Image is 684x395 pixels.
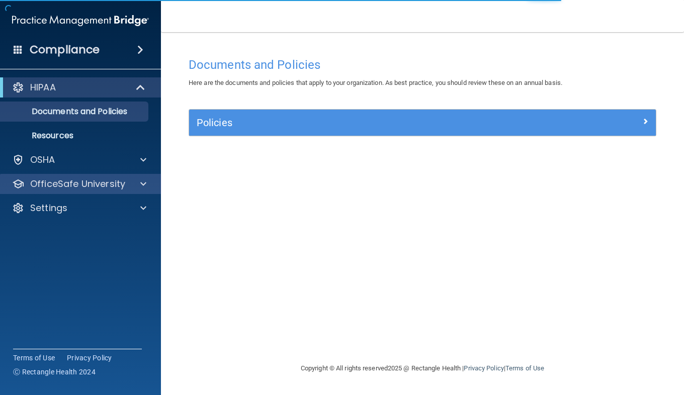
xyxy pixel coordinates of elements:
a: OfficeSafe University [12,178,146,190]
a: Policies [197,115,648,131]
a: Privacy Policy [464,364,503,372]
div: Copyright © All rights reserved 2025 @ Rectangle Health | | [239,352,606,384]
p: OfficeSafe University [30,178,125,190]
p: OSHA [30,154,55,166]
h4: Compliance [30,43,100,57]
p: Documents and Policies [7,107,144,117]
a: HIPAA [12,81,146,93]
a: Terms of Use [13,353,55,363]
a: OSHA [12,154,146,166]
h5: Policies [197,117,532,128]
p: Settings [30,202,67,214]
a: Settings [12,202,146,214]
span: Here are the documents and policies that apply to your organization. As best practice, you should... [189,79,562,86]
p: HIPAA [30,81,56,93]
span: Ⓒ Rectangle Health 2024 [13,367,96,377]
p: Resources [7,131,144,141]
a: Privacy Policy [67,353,112,363]
img: PMB logo [12,11,149,31]
a: Terms of Use [505,364,544,372]
h4: Documents and Policies [189,58,656,71]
